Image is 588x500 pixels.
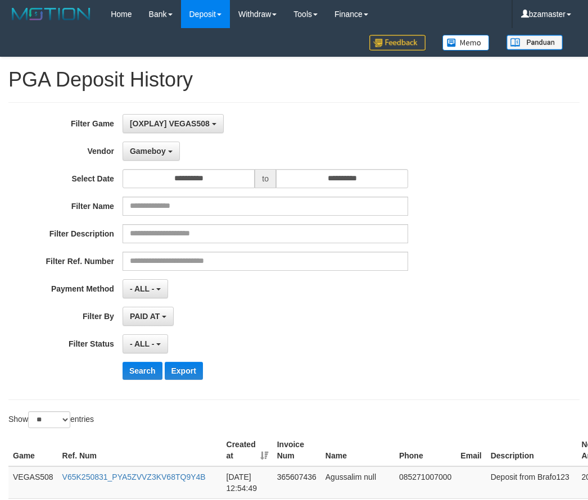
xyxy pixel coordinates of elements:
[130,119,210,128] span: [OXPLAY] VEGAS508
[395,434,456,466] th: Phone
[321,466,395,499] td: Agussalim null
[123,114,224,133] button: [OXPLAY] VEGAS508
[123,362,162,380] button: Search
[123,279,168,298] button: - ALL -
[273,434,321,466] th: Invoice Num
[222,434,273,466] th: Created at: activate to sort column ascending
[130,339,155,348] span: - ALL -
[123,142,180,161] button: Gameboy
[62,472,206,481] a: V65K250831_PYA5ZVVZ3KV68TQ9Y4B
[486,466,577,499] td: Deposit from Brafo123
[321,434,395,466] th: Name
[130,312,160,321] span: PAID AT
[130,147,166,156] span: Gameboy
[486,434,577,466] th: Description
[395,466,456,499] td: 085271007000
[255,169,276,188] span: to
[506,35,563,50] img: panduan.png
[130,284,155,293] span: - ALL -
[123,307,174,326] button: PAID AT
[273,466,321,499] td: 365607436
[165,362,203,380] button: Export
[8,434,58,466] th: Game
[456,434,486,466] th: Email
[442,35,490,51] img: Button%20Memo.svg
[369,35,426,51] img: Feedback.jpg
[28,411,70,428] select: Showentries
[58,434,222,466] th: Ref. Num
[123,334,168,353] button: - ALL -
[8,411,94,428] label: Show entries
[8,6,94,22] img: MOTION_logo.png
[222,466,273,499] td: [DATE] 12:54:49
[8,69,580,91] h1: PGA Deposit History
